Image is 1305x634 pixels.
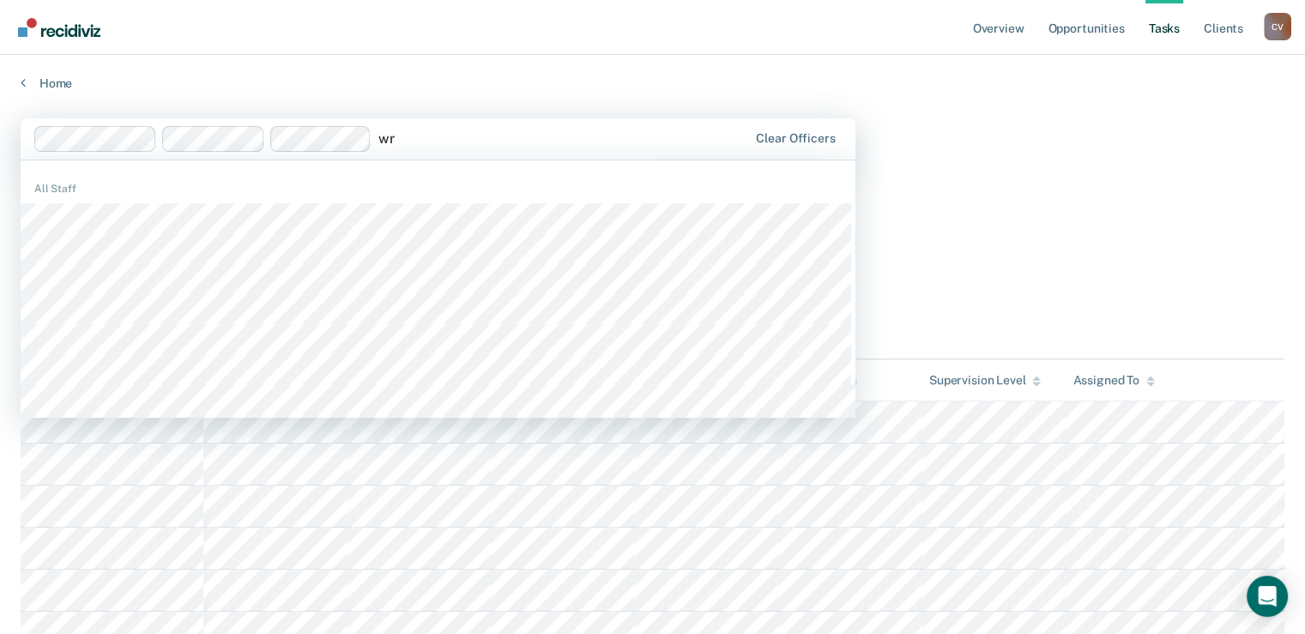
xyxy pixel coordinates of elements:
[18,18,100,37] img: Recidiviz
[21,75,1284,91] a: Home
[1264,13,1291,40] div: C V
[756,131,835,146] div: Clear officers
[1264,13,1291,40] button: Profile dropdown button
[1247,576,1288,617] div: Open Intercom Messenger
[21,181,855,196] div: All Staff
[929,373,1042,388] div: Supervision Level
[1072,373,1154,388] div: Assigned To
